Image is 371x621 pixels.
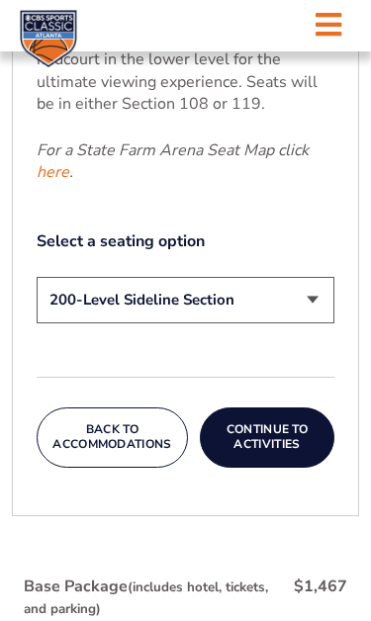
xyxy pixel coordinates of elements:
img: CBS Sports Classic [20,10,77,67]
small: (includes hotel, tickets, and parking) [24,578,268,618]
button: Back To Accommodations [37,407,188,468]
em: For a State Farm Arena Seat Map click . [37,139,309,183]
div: $1,467 [294,576,347,620]
p: Upgrade your seats to sit right at midcourt in the lower level for the ultimate viewing experienc... [37,27,334,116]
button: Continue To Activities [200,407,334,468]
div: Base Package [24,576,294,620]
label: Select a seating option [37,230,334,252]
a: here [37,161,69,183]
